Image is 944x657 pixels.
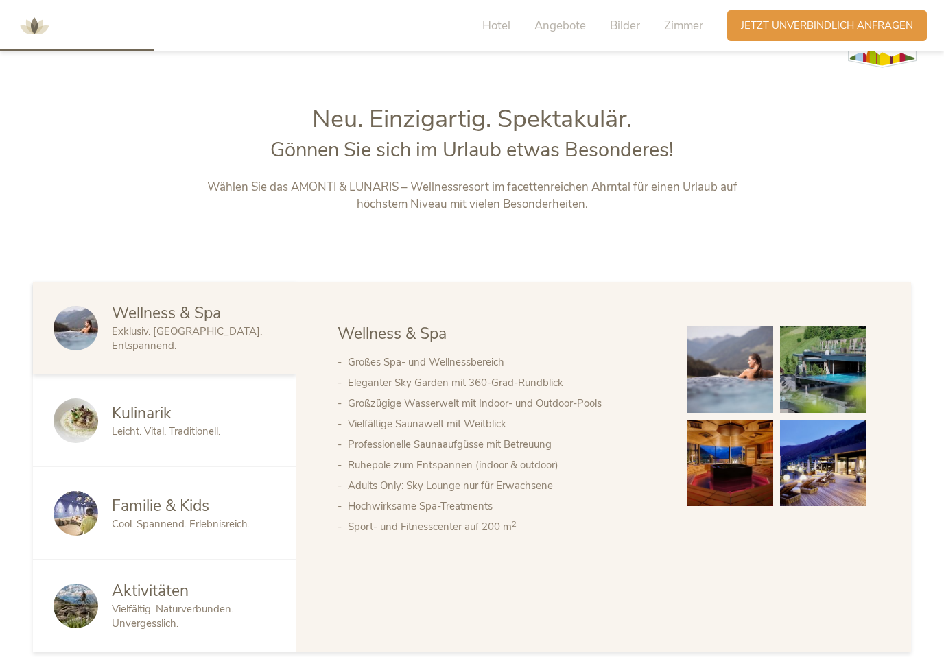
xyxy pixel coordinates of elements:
li: Großzügige Wasserwelt mit Indoor- und Outdoor-Pools [348,393,659,414]
span: Kulinarik [112,403,172,424]
li: Ruhepole zum Entspannen (indoor & outdoor) [348,455,659,475]
li: Vielfältige Saunawelt mit Weitblick [348,414,659,434]
li: Sport- und Fitnesscenter auf 200 m [348,516,659,537]
li: Adults Only: Sky Lounge nur für Erwachsene [348,475,659,496]
li: Professionelle Saunaaufgüsse mit Betreuung [348,434,659,455]
span: Wellness & Spa [338,323,447,344]
span: Zimmer [664,18,703,34]
span: Aktivitäten [112,580,189,601]
span: Leicht. Vital. Traditionell. [112,425,220,438]
sup: 2 [512,519,517,529]
span: Hotel [482,18,510,34]
span: Bilder [610,18,640,34]
span: Cool. Spannend. Erlebnisreich. [112,517,250,531]
p: Wählen Sie das AMONTI & LUNARIS – Wellnessresort im facettenreichen Ahrntal für einen Urlaub auf ... [186,178,759,213]
li: Eleganter Sky Garden mit 360-Grad-Rundblick [348,372,659,393]
a: AMONTI & LUNARIS Wellnessresort [14,21,55,30]
span: Neu. Einzigartig. Spektakulär. [312,102,632,136]
span: Jetzt unverbindlich anfragen [741,19,913,33]
img: AMONTI & LUNARIS Wellnessresort [14,5,55,47]
span: Familie & Kids [112,495,209,516]
span: Vielfältig. Naturverbunden. Unvergesslich. [112,602,233,630]
span: Angebote [534,18,586,34]
span: Gönnen Sie sich im Urlaub etwas Besonderes! [270,136,674,163]
li: Hochwirksame Spa-Treatments [348,496,659,516]
li: Großes Spa- und Wellnessbereich [348,352,659,372]
span: Wellness & Spa [112,302,221,324]
span: Exklusiv. [GEOGRAPHIC_DATA]. Entspannend. [112,324,262,353]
